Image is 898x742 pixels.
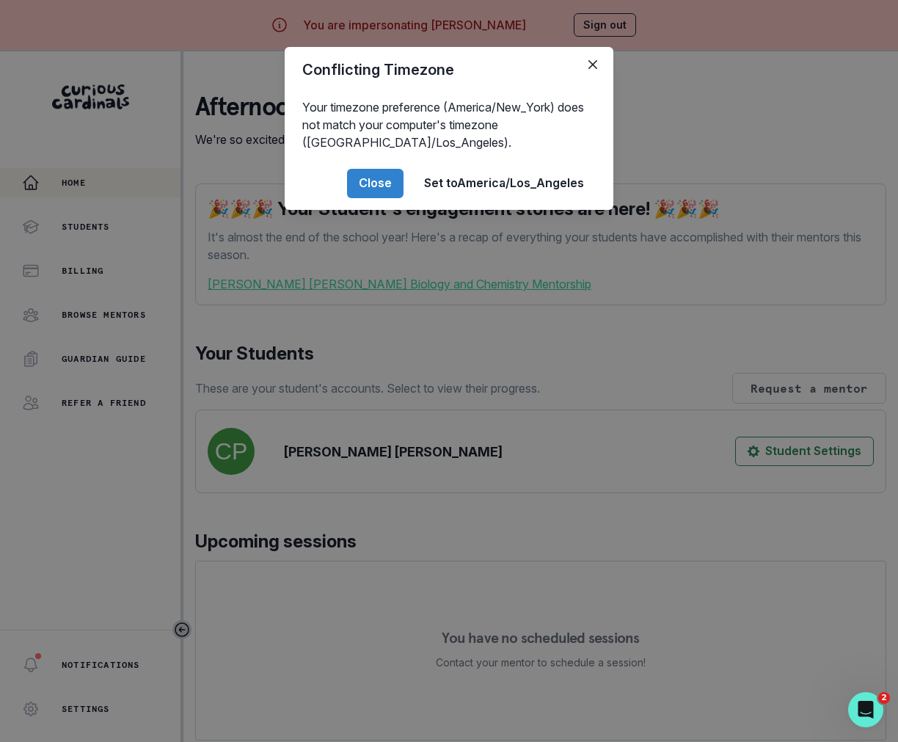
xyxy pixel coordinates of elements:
button: Close [347,169,404,198]
div: Your timezone preference (America/New_York) does not match your computer's timezone ([GEOGRAPHIC_... [285,92,613,157]
button: Set toAmerica/Los_Angeles [412,169,596,198]
iframe: Intercom live chat [848,692,883,727]
header: Conflicting Timezone [285,47,613,92]
button: Close [581,53,605,76]
span: 2 [878,692,890,704]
